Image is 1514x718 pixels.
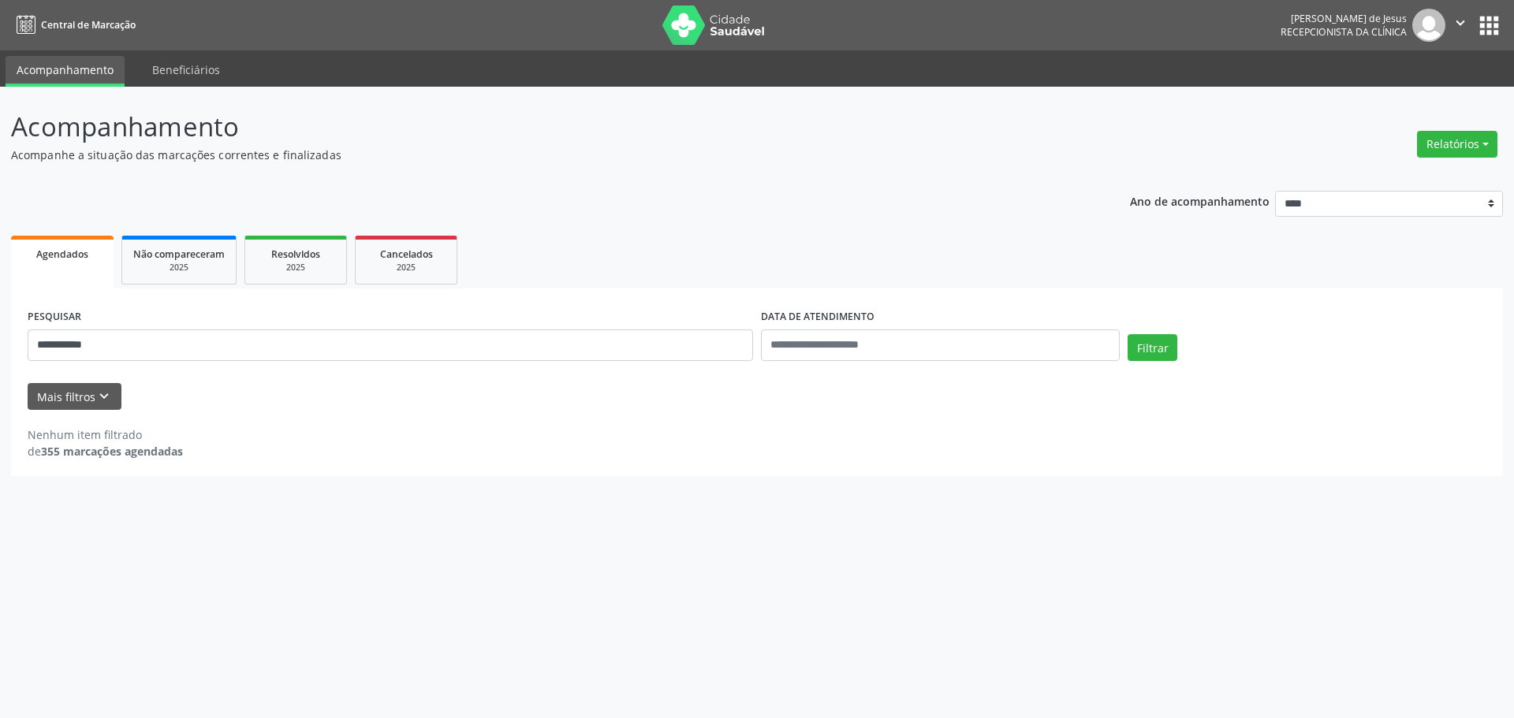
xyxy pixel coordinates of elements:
[6,56,125,87] a: Acompanhamento
[41,444,183,459] strong: 355 marcações agendadas
[95,388,113,405] i: keyboard_arrow_down
[36,247,88,261] span: Agendados
[1475,12,1503,39] button: apps
[28,443,183,459] div: de
[380,247,433,261] span: Cancelados
[1417,131,1497,158] button: Relatórios
[1452,14,1469,32] i: 
[1281,12,1407,25] div: [PERSON_NAME] de Jesus
[271,247,320,261] span: Resolvidos
[367,262,446,273] div: 2025
[11,147,1055,163] p: Acompanhe a situação das marcações correntes e finalizadas
[1128,334,1177,361] button: Filtrar
[141,56,231,84] a: Beneficiários
[1445,9,1475,42] button: 
[1281,25,1407,39] span: Recepcionista da clínica
[761,305,874,329] label: DATA DE ATENDIMENTO
[133,262,225,273] div: 2025
[41,18,136,32] span: Central de Marcação
[11,107,1055,147] p: Acompanhamento
[11,12,136,38] a: Central de Marcação
[28,426,183,443] div: Nenhum item filtrado
[28,383,121,411] button: Mais filtroskeyboard_arrow_down
[1412,9,1445,42] img: img
[256,262,335,273] div: 2025
[28,305,81,329] label: PESQUISAR
[133,247,225,261] span: Não compareceram
[1130,191,1270,210] p: Ano de acompanhamento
